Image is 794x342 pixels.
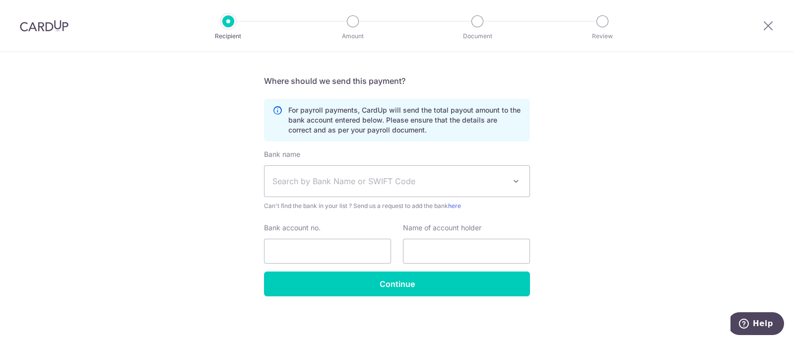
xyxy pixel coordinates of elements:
[316,31,390,41] p: Amount
[20,20,68,32] img: CardUp
[288,105,522,135] p: For payroll payments, CardUp will send the total payout amount to the bank account entered below....
[192,31,265,41] p: Recipient
[264,149,300,159] label: Bank name
[403,223,481,233] label: Name of account holder
[264,75,530,87] h5: Where should we send this payment?
[264,223,321,233] label: Bank account no.
[272,175,506,187] span: Search by Bank Name or SWIFT Code
[264,272,530,296] input: Continue
[448,202,461,209] a: here
[441,31,514,41] p: Document
[566,31,639,41] p: Review
[730,312,784,337] iframe: Opens a widget where you can find more information
[264,201,530,211] span: Can't find the bank in your list ? Send us a request to add the bank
